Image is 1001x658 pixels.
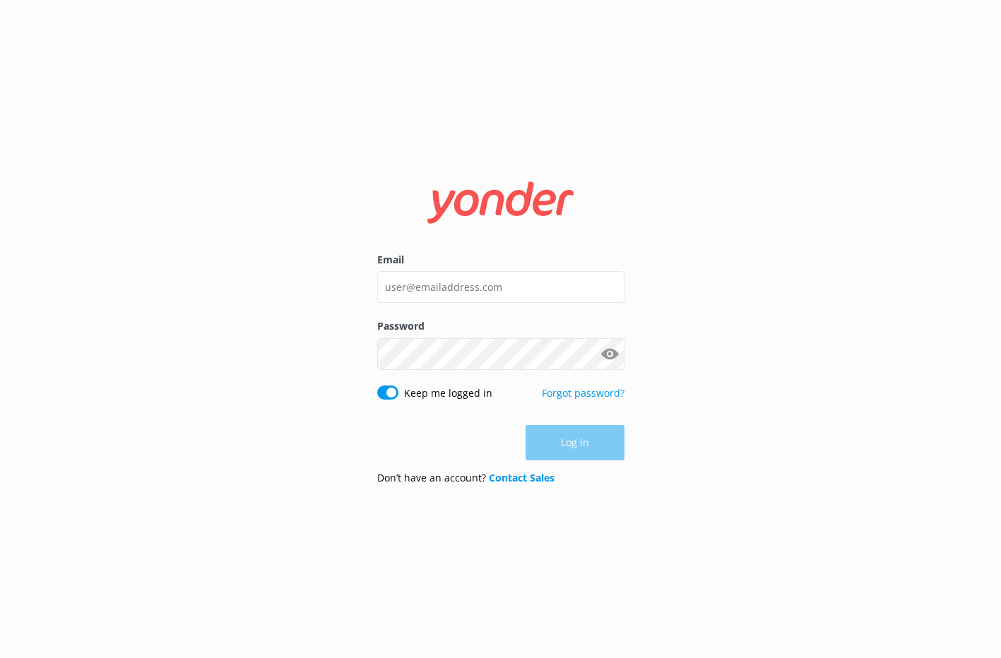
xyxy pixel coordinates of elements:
label: Password [377,318,624,334]
a: Contact Sales [489,471,555,484]
button: Show password [596,340,624,368]
label: Keep me logged in [404,385,492,401]
p: Don’t have an account? [377,470,555,486]
input: user@emailaddress.com [377,271,624,303]
label: Email [377,252,624,268]
a: Forgot password? [542,386,624,400]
